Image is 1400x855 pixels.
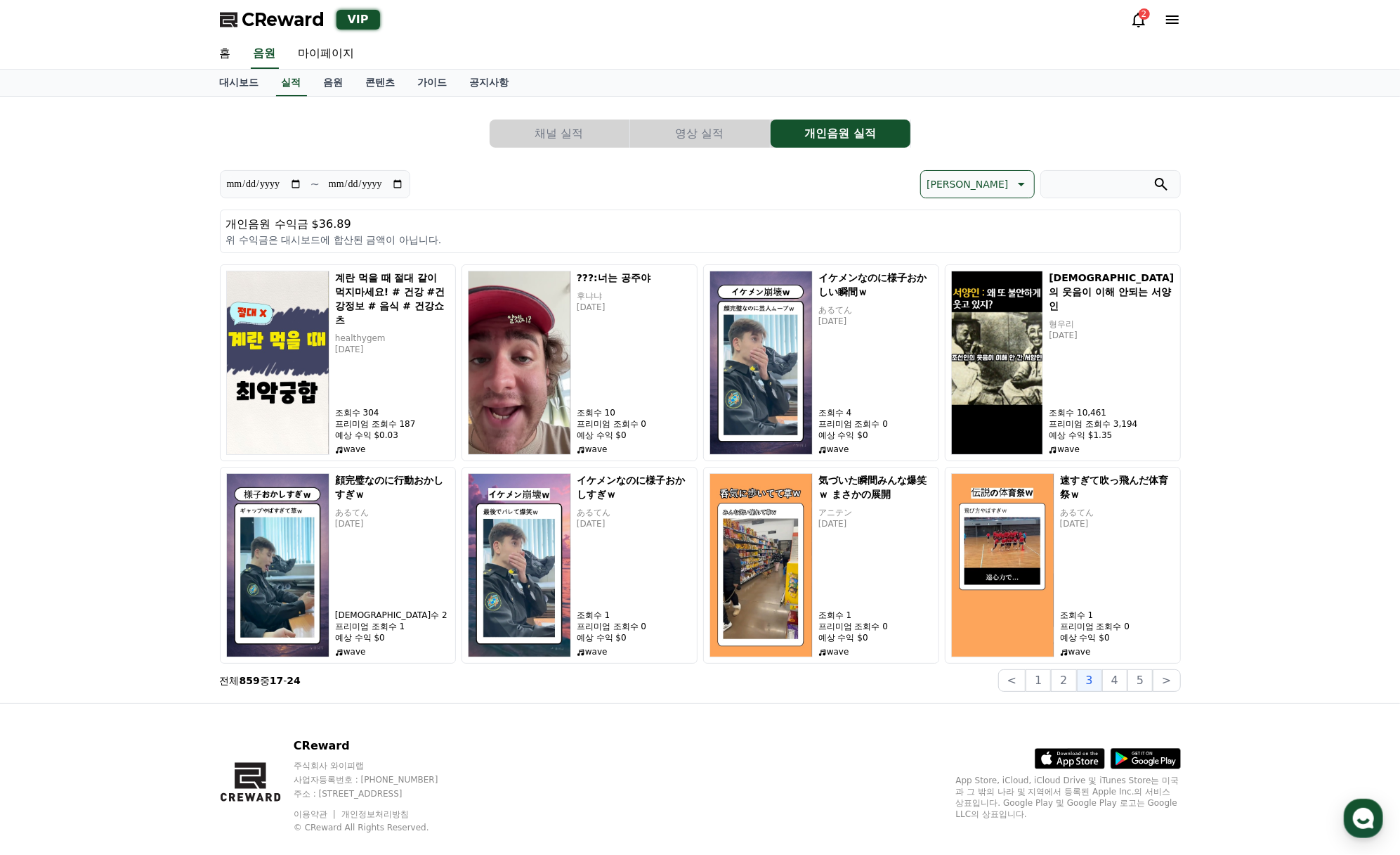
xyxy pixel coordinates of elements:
[226,216,1175,233] p: 개인음원 수익금 $36.89
[577,507,691,518] p: あるてん
[1049,271,1174,313] h5: [DEMOGRAPHIC_DATA]의 웃음이 이해 안되는 서양인
[1060,610,1175,621] p: 조회수 1
[209,39,242,69] a: 홈
[818,646,933,657] p: wave
[335,444,450,455] p: wave
[181,446,270,481] a: 설정
[335,518,450,529] p: [DATE]
[1049,444,1174,455] p: wave
[335,407,450,418] p: 조회수 304
[335,418,450,430] p: 프리미엄 조회수 187
[251,39,279,69] a: 음원
[335,621,450,632] p: 프리미엄 조회수 1
[407,70,459,96] a: 가이드
[577,518,691,529] p: [DATE]
[577,646,691,657] p: wave
[771,120,911,148] a: 개인음원 실적
[577,632,691,643] p: 예상 수익 $0
[818,610,933,621] p: 조회수 1
[490,120,630,148] a: 채널 실적
[226,271,329,455] img: 계란 먹을 때 절대 같이 먹지마세요! # 건강 #건강정보 # 음식 # 건강쇼츠
[818,430,933,441] p: 예상 수익 $0
[1060,507,1175,518] p: あるてん
[1102,669,1127,692] button: 4
[1153,669,1180,692] button: >
[577,418,691,430] p: 프리미엄 조회수 0
[818,507,933,518] p: アニテン
[220,467,456,664] a: 顔完璧なのに行動おかしすぎｗ 顔完璧なのに行動おかしすぎｗ あるてん [DATE] [DEMOGRAPHIC_DATA]수 2 프리미엄 조회수 1 예상 수익 $0 wave
[310,176,320,193] p: ~
[951,271,1044,455] img: 조선인의 웃음이 이해 안되는 서양인
[129,468,145,479] span: 대화
[1049,418,1174,430] p: 프리미엄 조회수 3,194
[220,8,325,31] a: CReward
[920,170,1034,198] button: [PERSON_NAME]
[335,610,450,621] p: [DEMOGRAPHIC_DATA]수 2
[630,120,770,148] button: 영상 실적
[818,316,933,327] p: [DATE]
[709,473,813,657] img: 気づいた瞬間みんな爆笑ｗ まさかの展開
[709,271,813,455] img: イケメンなのに様子おかしい瞬間ｗ
[4,446,93,481] a: 홈
[1060,473,1175,501] h5: 速すぎて吹っ飛んだ体育祭ｗ
[468,271,571,455] img: ???:너는 공주야
[93,446,181,481] a: 대화
[462,264,698,461] a: ???:너는 공주야 ???:너는 공주야 후냐냐 [DATE] 조회수 10 프리미엄 조회수 0 예상 수익 $0 wave
[355,70,407,96] a: 콘텐츠
[270,675,283,686] strong: 17
[44,467,53,478] span: 홈
[577,302,691,313] p: [DATE]
[998,669,1026,692] button: <
[1139,8,1150,20] div: 2
[577,271,691,285] h5: ???:너는 공주야
[703,264,939,461] a: イケメンなのに様子おかしい瞬間ｗ イケメンなのに様子おかしい瞬間ｗ あるてん [DATE] 조회수 4 프리미엄 조회수 0 예상 수익 $0 wave
[294,809,338,819] a: 이용약관
[818,304,933,316] p: あるてん
[818,621,933,632] p: 프리미엄 조회수 0
[956,775,1181,820] p: App Store, iCloud, iCloud Drive 및 iTunes Store는 미국과 그 밖의 나라 및 지역에서 등록된 Apple Inc.의 서비스 상표입니다. Goo...
[818,444,933,455] p: wave
[335,271,450,327] h5: 계란 먹을 때 절대 같이 먹지마세요! # 건강 #건강정보 # 음식 # 건강쇼츠
[945,264,1181,461] a: 조선인의 웃음이 이해 안되는 서양인 [DEMOGRAPHIC_DATA]의 웃음이 이해 안되는 서양인 형우리 [DATE] 조회수 10,461 프리미엄 조회수 3,194 예상 수익...
[1026,669,1051,692] button: 1
[703,467,939,664] a: 気づいた瞬間みんな爆笑ｗ まさかの展開 気づいた瞬間みんな爆笑ｗ まさかの展開 アニテン [DATE] 조회수 1 프리미엄 조회수 0 예상 수익 $0 wave
[313,70,355,96] a: 음원
[818,632,933,643] p: 예상 수익 $0
[945,467,1181,664] a: 速すぎて吹っ飛んだ体育祭ｗ 速すぎて吹っ飛んだ体育祭ｗ あるてん [DATE] 조회수 1 프리미엄 조회수 0 예상 수익 $0 wave
[927,174,1008,194] p: [PERSON_NAME]
[1127,669,1153,692] button: 5
[577,610,691,621] p: 조회수 1
[220,264,456,461] a: 계란 먹을 때 절대 같이 먹지마세요! # 건강 #건강정보 # 음식 # 건강쇼츠 계란 먹을 때 절대 같이 먹지마세요! # 건강 #건강정보 # 음식 # 건강쇼츠 healthyge...
[335,507,450,518] p: あるてん
[287,39,366,69] a: 마이페이지
[336,10,380,30] div: VIP
[276,70,307,96] a: 실적
[577,290,691,302] p: 후냐냐
[220,674,301,688] p: 전체 중 -
[335,344,450,355] p: [DATE]
[951,473,1054,657] img: 速すぎて吹っ飛んだ体育祭ｗ
[294,822,465,833] p: © CReward All Rights Reserved.
[226,233,1175,247] p: 위 수익금은 대시보드에 합산된 금액이 아닙니다.
[217,467,234,478] span: 설정
[1049,330,1174,341] p: [DATE]
[209,70,270,96] a: 대시보드
[630,120,771,148] a: 영상 실적
[1130,11,1147,28] a: 2
[818,518,933,529] p: [DATE]
[294,774,465,785] p: 사업자등록번호 : [PHONE_NUMBER]
[1049,319,1174,330] p: 형우리
[294,760,465,771] p: 주식회사 와이피랩
[1051,669,1076,692] button: 2
[462,467,698,664] a: イケメンなのに様子おかしすぎｗ イケメンなのに様子おかしすぎｗ あるてん [DATE] 조회수 1 프리미엄 조회수 0 예상 수익 $0 wave
[242,8,325,31] span: CReward
[771,120,910,148] button: 개인음원 실적
[1077,669,1102,692] button: 3
[818,271,933,299] h5: イケメンなのに様子おかしい瞬間ｗ
[335,646,450,657] p: wave
[577,444,691,455] p: wave
[287,675,300,686] strong: 24
[577,430,691,441] p: 예상 수익 $0
[490,120,629,148] button: 채널 실적
[1049,430,1174,441] p: 예상 수익 $1.35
